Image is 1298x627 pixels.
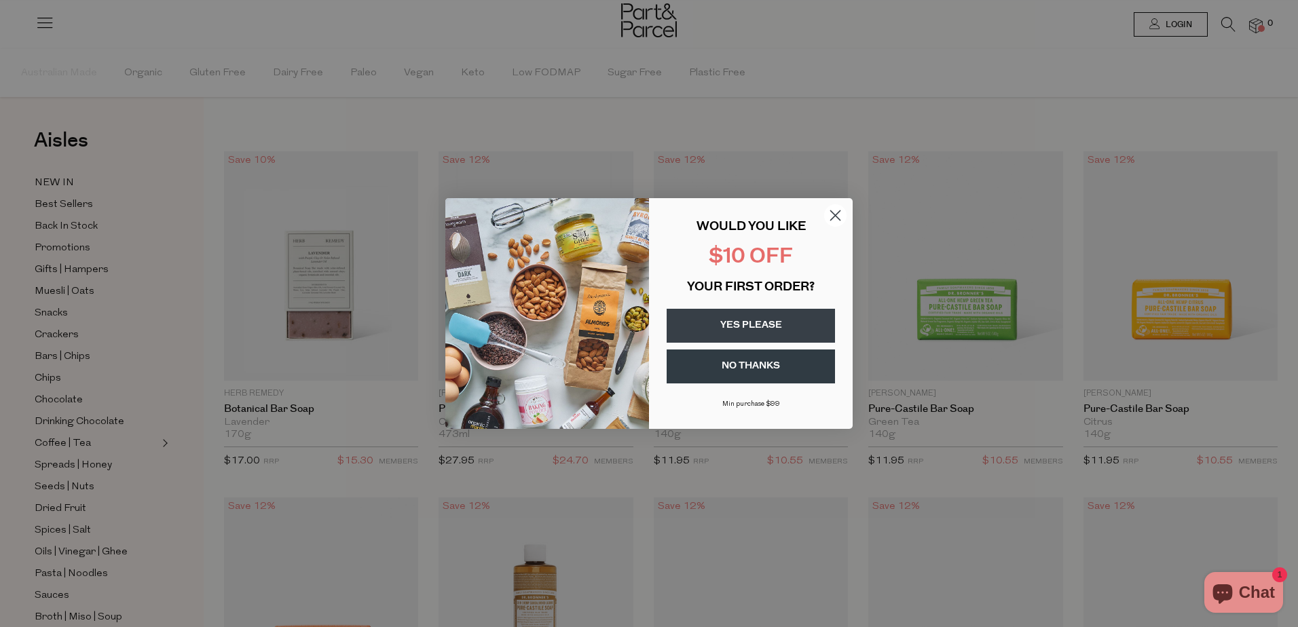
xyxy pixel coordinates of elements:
[687,282,815,294] span: YOUR FIRST ORDER?
[823,204,847,227] button: Close dialog
[667,349,835,383] button: NO THANKS
[445,198,649,429] img: 43fba0fb-7538-40bc-babb-ffb1a4d097bc.jpeg
[667,309,835,343] button: YES PLEASE
[697,221,806,233] span: WOULD YOU LIKE
[722,400,780,408] span: Min purchase $99
[709,247,793,268] span: $10 OFF
[1200,572,1287,616] inbox-online-store-chat: Shopify online store chat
